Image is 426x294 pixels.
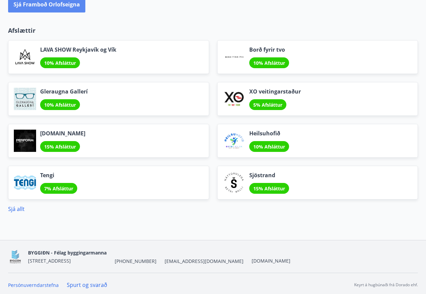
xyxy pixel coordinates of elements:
[8,26,418,35] p: Afslættir
[253,102,282,108] span: 5% Afsláttur
[249,130,289,137] span: Heilsuhofið
[28,249,107,256] span: BYGGIÐN - Félag byggingarmanna
[165,258,244,265] span: [EMAIL_ADDRESS][DOMAIN_NAME]
[40,171,77,179] span: Tengi
[40,130,85,137] span: [DOMAIN_NAME]
[249,88,301,95] span: XO veitingarstaður
[115,258,157,265] span: [PHONE_NUMBER]
[44,185,73,192] span: 7% Afsláttur
[40,46,116,53] span: LAVA SHOW Reykjavík og Vík
[40,88,88,95] span: Gleraugna Gallerí
[8,205,25,213] a: Sjá allt
[28,258,71,264] span: [STREET_ADDRESS]
[44,102,76,108] span: 10% Afsláttur
[44,60,76,66] span: 10% Afsláttur
[8,249,23,264] img: BKlGVmlTW1Qrz68WFGMFQUcXHWdQd7yePWMkvn3i.png
[354,282,418,288] p: Keyrt á hugbúnaði frá Dorado ehf.
[249,171,289,179] span: Sjöstrand
[253,60,285,66] span: 10% Afsláttur
[253,143,285,150] span: 10% Afsláttur
[249,46,289,53] span: Borð fyrir tvo
[253,185,285,192] span: 15% Afsláttur
[67,281,107,289] a: Spurt og svarað
[8,282,59,288] a: Persónuverndarstefna
[44,143,76,150] span: 15% Afsláttur
[252,258,290,264] a: [DOMAIN_NAME]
